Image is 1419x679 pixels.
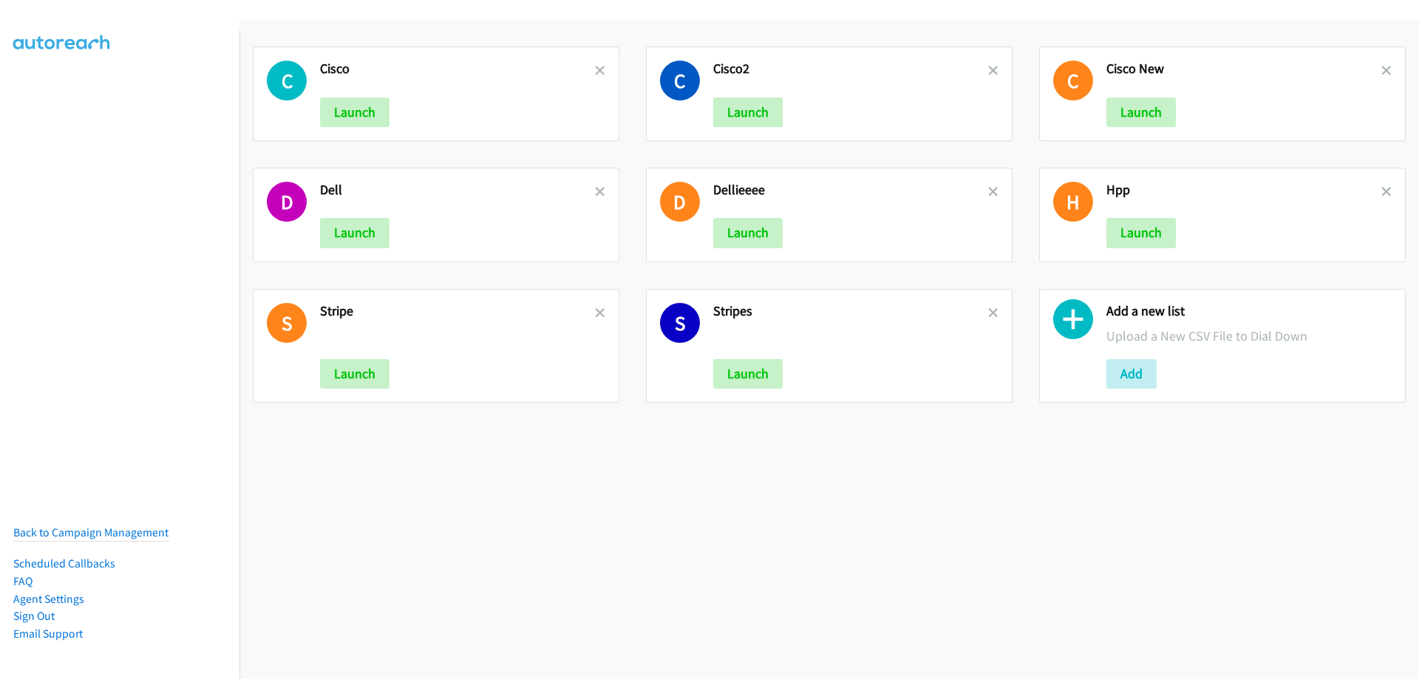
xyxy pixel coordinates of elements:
[267,182,307,222] h1: D
[1053,61,1093,100] h1: C
[713,61,988,78] h2: Cisco2
[320,182,595,199] h2: Dell
[1106,303,1392,320] h2: Add a new list
[1106,182,1381,199] h2: Hpp
[13,609,55,623] a: Sign Out
[320,359,389,389] button: Launch
[13,592,84,606] a: Agent Settings
[713,359,783,389] button: Launch
[267,303,307,343] h1: S
[13,525,169,539] a: Back to Campaign Management
[1053,182,1093,222] h1: H
[713,182,988,199] h2: Dellieeee
[320,61,595,78] h2: Cisco
[1106,218,1176,248] button: Launch
[1106,359,1157,389] button: Add
[660,303,700,343] h1: S
[713,218,783,248] button: Launch
[13,556,115,570] a: Scheduled Callbacks
[320,98,389,127] button: Launch
[1106,61,1381,78] h2: Cisco New
[320,218,389,248] button: Launch
[320,303,595,320] h2: Stripe
[713,98,783,127] button: Launch
[660,182,700,222] h1: D
[13,574,33,588] a: FAQ
[660,61,700,100] h1: C
[713,303,988,320] h2: Stripes
[267,61,307,100] h1: C
[1106,98,1176,127] button: Launch
[13,627,83,641] a: Email Support
[1106,326,1392,346] p: Upload a New CSV File to Dial Down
